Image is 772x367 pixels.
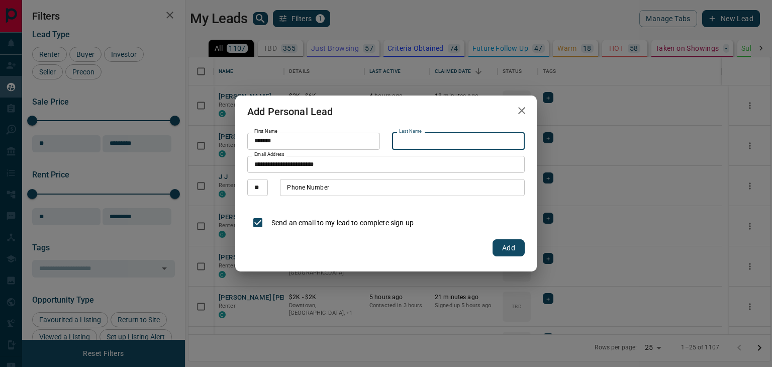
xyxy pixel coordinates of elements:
h2: Add Personal Lead [235,96,345,128]
label: Email Address [254,151,284,158]
button: Add [493,239,525,256]
label: Last Name [399,128,422,135]
label: First Name [254,128,277,135]
p: Send an email to my lead to complete sign up [271,218,414,228]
